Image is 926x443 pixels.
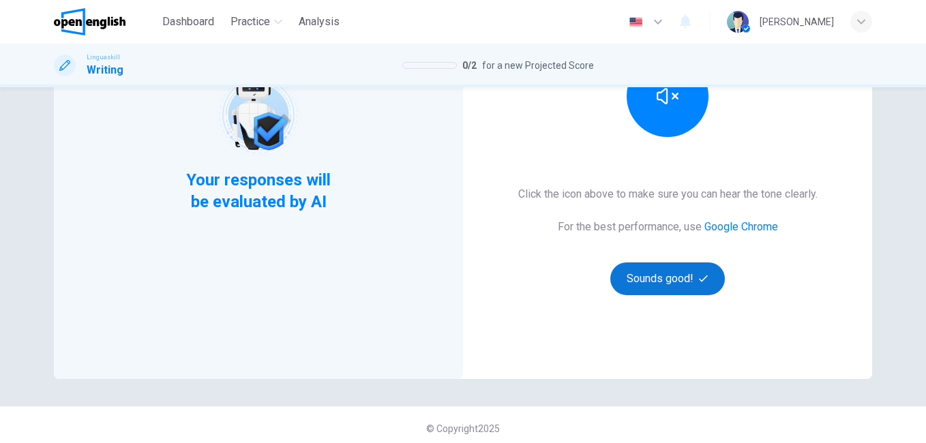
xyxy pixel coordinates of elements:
[426,423,500,434] span: © Copyright 2025
[462,57,477,74] span: 0 / 2
[230,14,270,30] span: Practice
[87,52,120,62] span: Linguaskill
[627,17,644,27] img: en
[54,8,157,35] a: OpenEnglish logo
[157,10,220,34] button: Dashboard
[727,11,749,33] img: Profile picture
[54,8,125,35] img: OpenEnglish logo
[558,219,778,235] h6: For the best performance, use
[518,186,818,202] h6: Click the icon above to make sure you can hear the tone clearly.
[162,14,214,30] span: Dashboard
[704,220,778,233] a: Google Chrome
[176,169,342,213] span: Your responses will be evaluated by AI
[225,10,288,34] button: Practice
[299,14,340,30] span: Analysis
[87,62,123,78] h1: Writing
[482,57,594,74] span: for a new Projected Score
[610,262,725,295] button: Sounds good!
[215,72,301,158] img: robot icon
[760,14,834,30] div: [PERSON_NAME]
[293,10,345,34] button: Analysis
